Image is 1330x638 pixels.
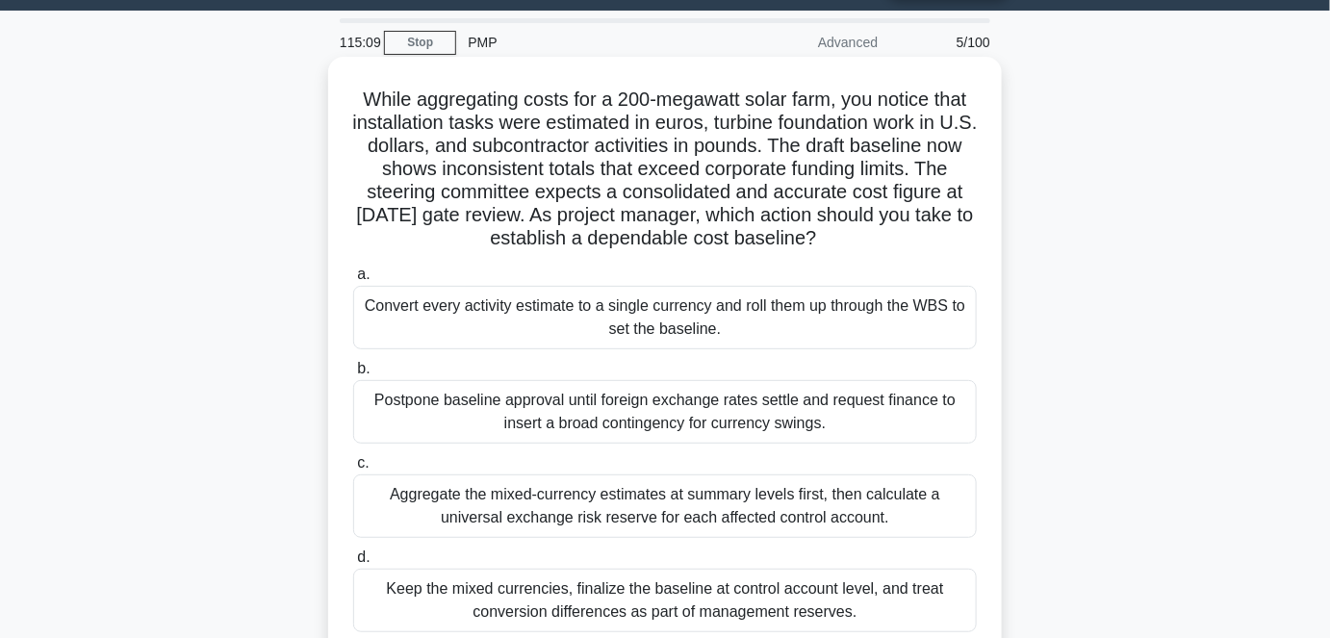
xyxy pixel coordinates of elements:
[353,474,977,538] div: Aggregate the mixed-currency estimates at summary levels first, then calculate a universal exchan...
[384,31,456,55] a: Stop
[456,23,721,62] div: PMP
[328,23,384,62] div: 115:09
[721,23,889,62] div: Advanced
[353,569,977,632] div: Keep the mixed currencies, finalize the baseline at control account level, and treat conversion d...
[353,286,977,349] div: Convert every activity estimate to a single currency and roll them up through the WBS to set the ...
[353,380,977,444] div: Postpone baseline approval until foreign exchange rates settle and request finance to insert a br...
[357,454,369,471] span: c.
[889,23,1002,62] div: 5/100
[357,549,370,565] span: d.
[357,360,370,376] span: b.
[357,266,370,282] span: a.
[351,88,979,251] h5: While aggregating costs for a 200-megawatt solar farm, you notice that installation tasks were es...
